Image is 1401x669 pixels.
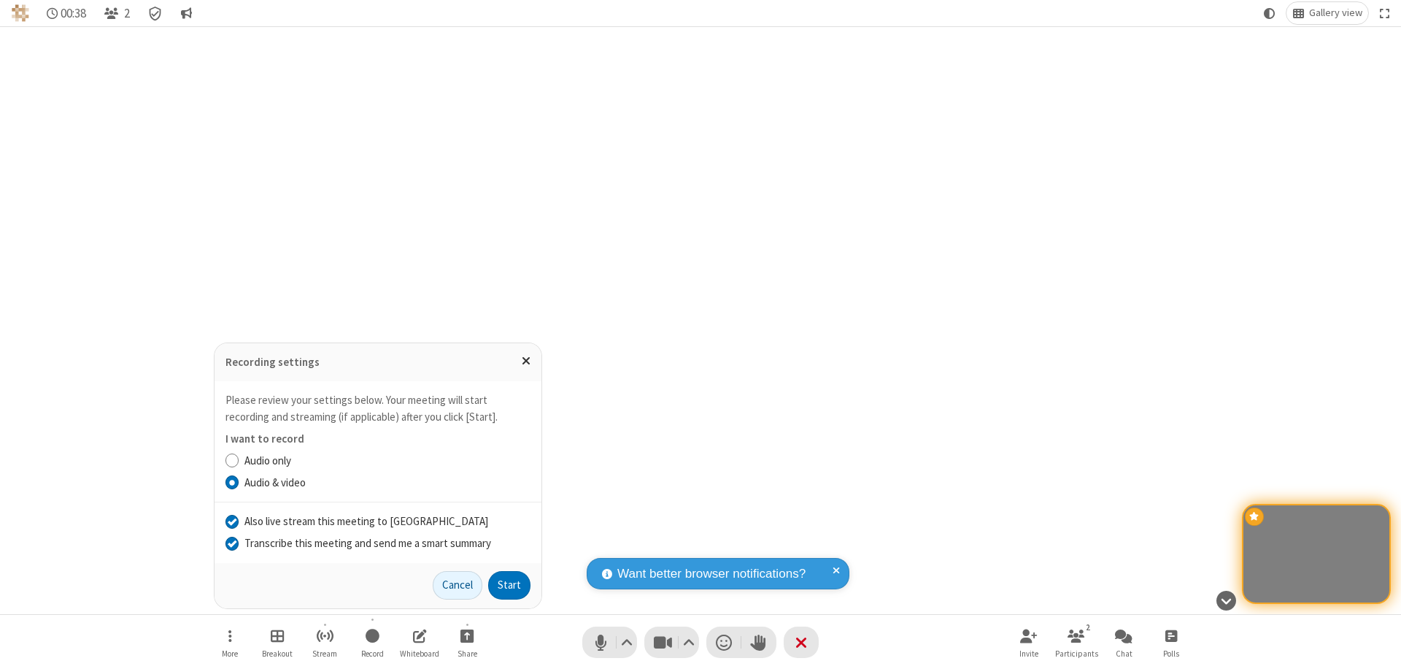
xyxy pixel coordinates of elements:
[262,649,293,658] span: Breakout
[361,649,384,658] span: Record
[1007,622,1051,663] button: Invite participants (⌘+Shift+I)
[433,571,482,600] button: Cancel
[225,393,498,424] label: Please review your settings below. Your meeting will start recording and streaming (if applicable...
[398,622,441,663] button: Open shared whiteboard
[1309,7,1362,19] span: Gallery view
[1116,649,1132,658] span: Chat
[400,649,439,658] span: Whiteboard
[225,355,320,369] label: Recording settings
[458,649,477,658] span: Share
[244,475,530,492] label: Audio & video
[208,622,252,663] button: Open menu
[1163,649,1179,658] span: Polls
[12,4,29,22] img: QA Selenium DO NOT DELETE OR CHANGE
[1054,622,1098,663] button: Open participant list
[617,627,637,658] button: Audio settings
[644,627,699,658] button: Stop video (⌘+Shift+V)
[98,2,136,24] button: Open participant list
[1211,583,1241,618] button: Hide
[244,513,530,530] label: Also live stream this meeting to [GEOGRAPHIC_DATA]
[225,432,304,446] label: I want to record
[1102,622,1146,663] button: Open chat
[255,622,299,663] button: Manage Breakout Rooms
[488,571,530,600] button: Start
[303,622,347,663] button: Start streaming
[741,627,776,658] button: Raise hand
[244,535,530,552] label: Transcribe this meeting and send me a smart summary
[617,565,806,584] span: Want better browser notifications?
[511,343,541,379] button: Close popover
[1082,621,1095,634] div: 2
[445,622,489,663] button: Start sharing
[244,453,530,470] label: Audio only
[1149,622,1193,663] button: Open poll
[1258,2,1281,24] button: Using system theme
[222,649,238,658] span: More
[41,2,93,24] div: Timer
[1374,2,1396,24] button: Fullscreen
[124,7,130,20] span: 2
[174,2,198,24] button: Conversation
[582,627,637,658] button: Mute (⌘+Shift+A)
[1286,2,1368,24] button: Change layout
[142,2,169,24] div: Meeting details Encryption enabled
[679,627,699,658] button: Video setting
[1055,649,1098,658] span: Participants
[61,7,86,20] span: 00:38
[350,622,394,663] button: Record
[1019,649,1038,658] span: Invite
[706,627,741,658] button: Send a reaction
[312,649,337,658] span: Stream
[784,627,819,658] button: End or leave meeting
